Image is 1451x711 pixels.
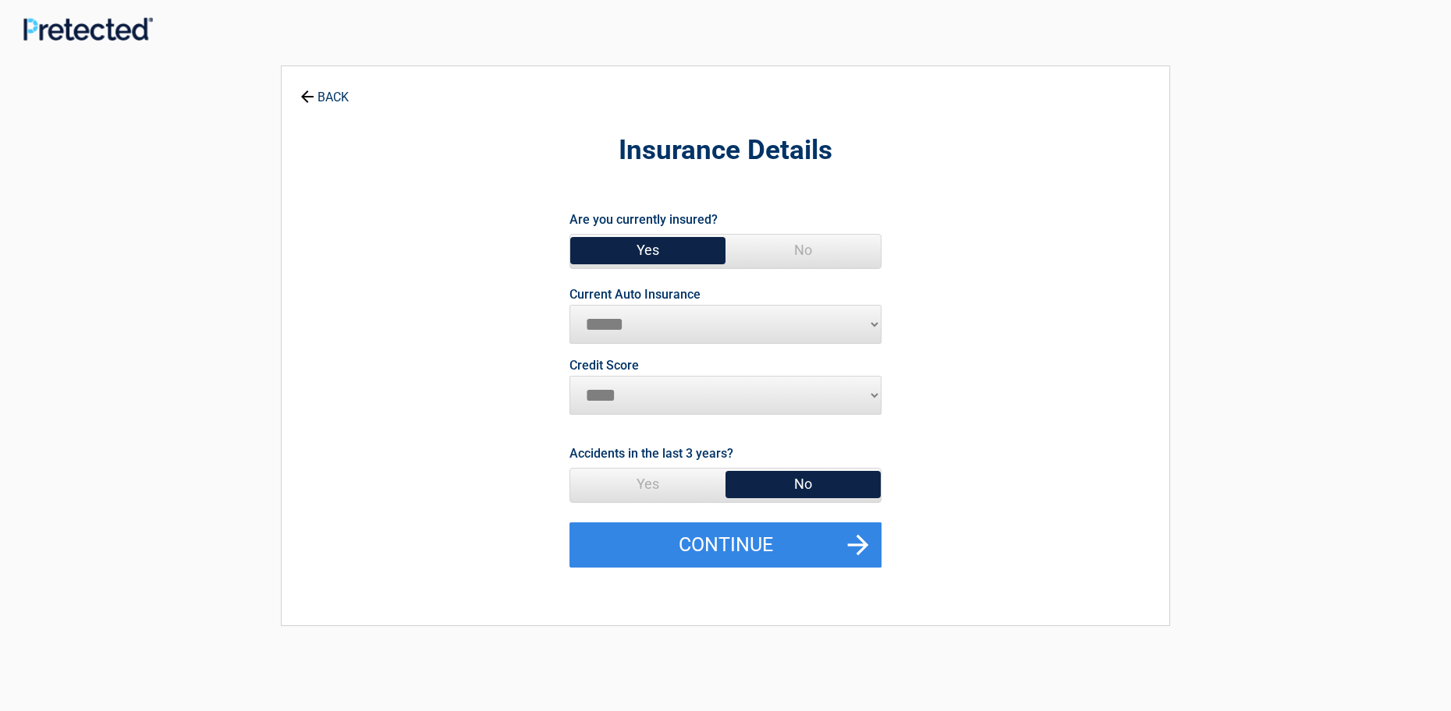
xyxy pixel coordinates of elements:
label: Accidents in the last 3 years? [569,443,733,464]
label: Current Auto Insurance [569,288,701,301]
span: No [725,235,881,266]
span: Yes [570,235,725,266]
img: Main Logo [23,17,153,41]
label: Credit Score [569,359,639,372]
span: Yes [570,469,725,500]
h2: Insurance Details [367,133,1084,169]
span: No [725,469,881,500]
label: Are you currently insured? [569,209,718,230]
a: BACK [297,76,352,104]
button: Continue [569,522,882,568]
